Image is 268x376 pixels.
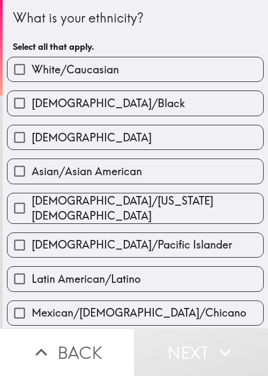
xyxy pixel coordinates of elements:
button: [DEMOGRAPHIC_DATA] [8,125,263,149]
button: Next [134,328,268,376]
span: Asian/Asian American [32,164,142,179]
span: [DEMOGRAPHIC_DATA] [32,130,152,145]
button: [DEMOGRAPHIC_DATA]/[US_STATE][DEMOGRAPHIC_DATA] [8,193,263,223]
button: [DEMOGRAPHIC_DATA]/Black [8,91,263,115]
button: Asian/Asian American [8,159,263,183]
div: What is your ethnicity? [13,9,258,27]
button: [DEMOGRAPHIC_DATA]/Pacific Islander [8,233,263,257]
span: Mexican/[DEMOGRAPHIC_DATA]/Chicano [32,305,246,320]
button: Mexican/[DEMOGRAPHIC_DATA]/Chicano [8,301,263,325]
button: White/Caucasian [8,57,263,81]
span: [DEMOGRAPHIC_DATA]/Black [32,96,185,111]
span: White/Caucasian [32,62,119,77]
span: [DEMOGRAPHIC_DATA]/[US_STATE][DEMOGRAPHIC_DATA] [32,193,263,223]
button: Latin American/Latino [8,267,263,291]
span: [DEMOGRAPHIC_DATA]/Pacific Islander [32,237,232,252]
h6: Select all that apply. [13,41,258,52]
span: Latin American/Latino [32,272,140,287]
